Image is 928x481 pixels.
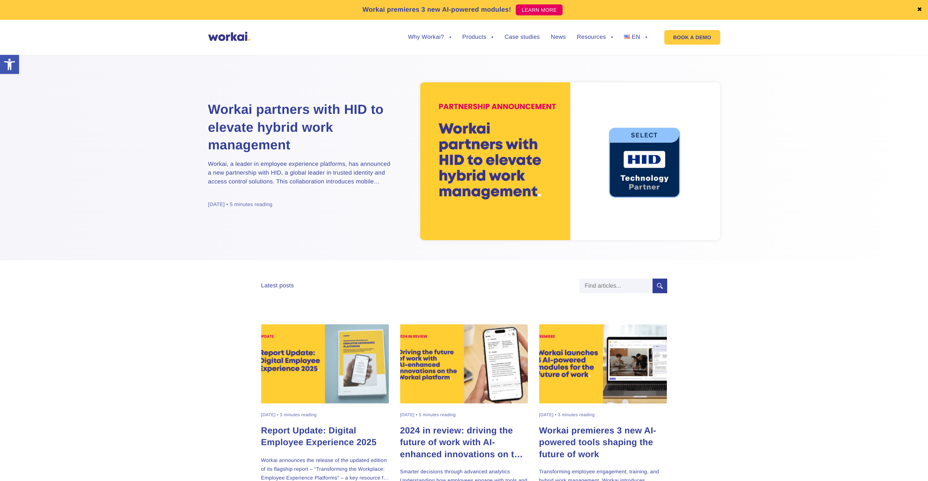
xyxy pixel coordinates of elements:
[261,413,317,417] div: [DATE] • 3 minutes reading
[579,279,653,293] input: Find articles...
[632,34,640,40] span: EN
[539,413,595,417] div: [DATE] • 3 minutes reading
[261,425,389,449] a: Report Update: Digital Employee Experience 2025
[362,5,511,15] p: Workai premieres 3 new AI-powered modules!
[462,34,494,40] a: Products
[208,201,273,208] div: [DATE] • 5 minutes reading
[551,34,566,40] a: News
[400,413,456,417] div: [DATE] • 5 minutes reading
[516,4,563,15] a: LEARN MORE
[577,34,613,40] a: Resources
[653,279,667,293] input: Submit
[664,30,720,45] a: BOOK A DEMO
[408,34,451,40] a: Why Workai?
[261,282,294,289] div: Latest posts
[504,34,540,40] a: Case studies
[539,425,667,460] a: Workai premieres 3 new AI-powered tools shaping the future of work
[208,160,391,186] p: Workai, a leader in employee experience platforms, has announced a new partnership with HID, a gl...
[208,101,391,154] a: Workai partners with HID to elevate hybrid work management
[400,425,528,460] a: 2024 in review: driving the future of work with AI-enhanced innovations on the Workai platform
[917,7,922,13] a: ✖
